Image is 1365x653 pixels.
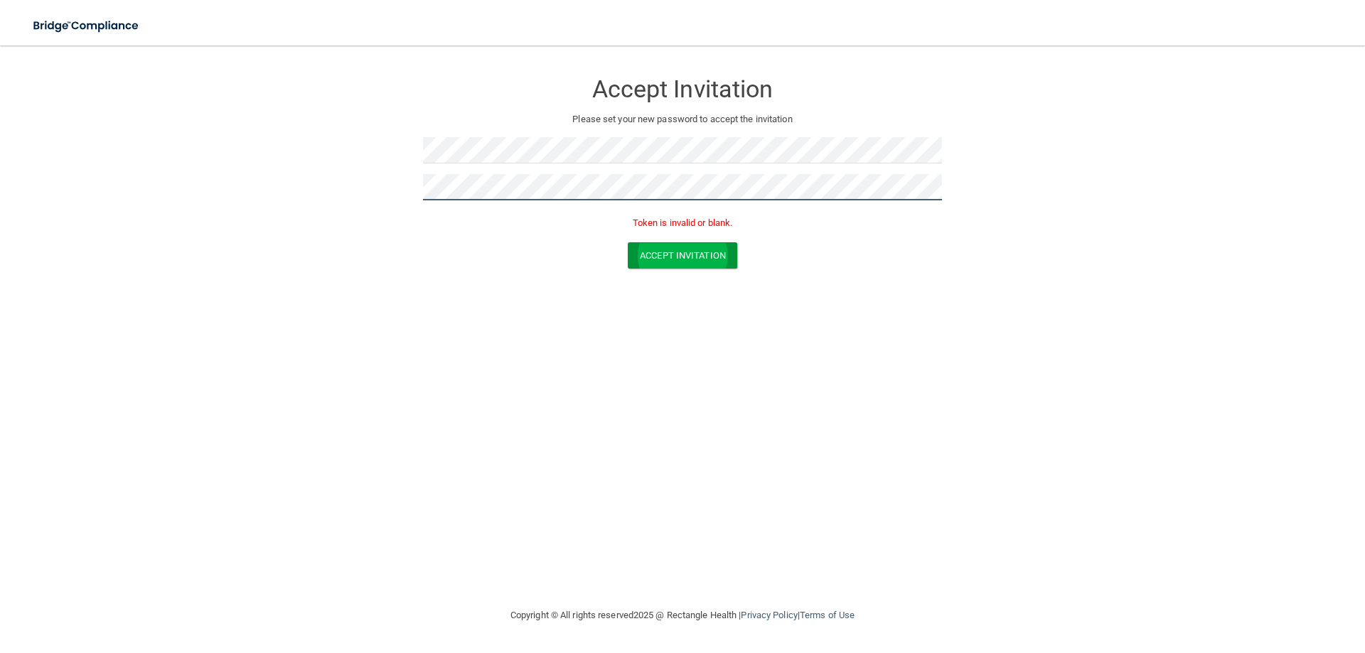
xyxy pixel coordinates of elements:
p: Token is invalid or blank. [423,215,942,232]
button: Accept Invitation [628,242,737,269]
a: Privacy Policy [741,610,797,620]
img: bridge_compliance_login_screen.278c3ca4.svg [21,11,152,41]
h3: Accept Invitation [423,76,942,102]
p: Please set your new password to accept the invitation [434,111,931,128]
div: Copyright © All rights reserved 2025 @ Rectangle Health | | [423,593,942,638]
a: Terms of Use [800,610,855,620]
